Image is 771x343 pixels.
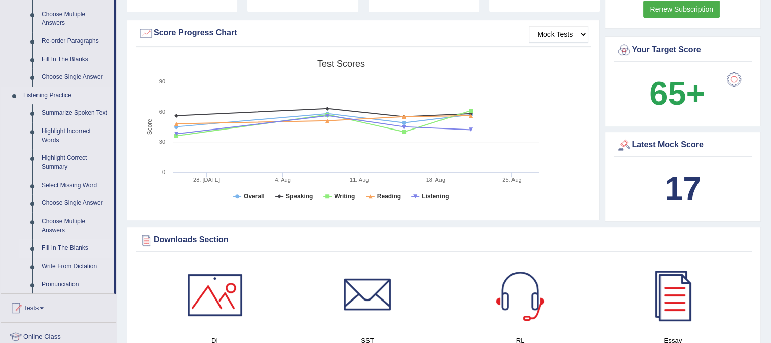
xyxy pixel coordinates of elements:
[37,149,114,176] a: Highlight Correct Summary
[37,32,114,51] a: Re-order Paragraphs
[1,294,116,319] a: Tests
[37,177,114,195] a: Select Missing Word
[286,193,313,200] tspan: Speaking
[159,139,165,145] text: 30
[244,193,265,200] tspan: Overall
[377,193,401,200] tspan: Reading
[616,42,749,58] div: Your Target Score
[19,87,114,105] a: Listening Practice
[37,122,114,149] a: Highlight Incorrect Words
[350,177,369,183] tspan: 11. Aug
[162,169,165,175] text: 0
[37,258,114,276] a: Write From Dictation
[334,193,355,200] tspan: Writing
[665,170,701,207] b: 17
[37,276,114,294] a: Pronunciation
[643,1,720,18] a: Renew Subscription
[193,177,220,183] tspan: 28. [DATE]
[37,6,114,32] a: Choose Multiple Answers
[37,68,114,87] a: Choose Single Answer
[138,233,749,248] div: Downloads Section
[37,104,114,122] a: Summarize Spoken Text
[37,194,114,212] a: Choose Single Answer
[275,177,291,183] tspan: 4. Aug
[502,177,521,183] tspan: 25. Aug
[37,239,114,258] a: Fill In The Blanks
[426,177,445,183] tspan: 18. Aug
[159,109,165,115] text: 60
[37,212,114,239] a: Choose Multiple Answers
[616,138,749,153] div: Latest Mock Score
[649,75,705,112] b: 65+
[317,59,365,69] tspan: Test scores
[138,26,588,41] div: Score Progress Chart
[37,51,114,69] a: Fill In The Blanks
[422,193,449,200] tspan: Listening
[159,78,165,84] text: 90
[146,119,153,135] tspan: Score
